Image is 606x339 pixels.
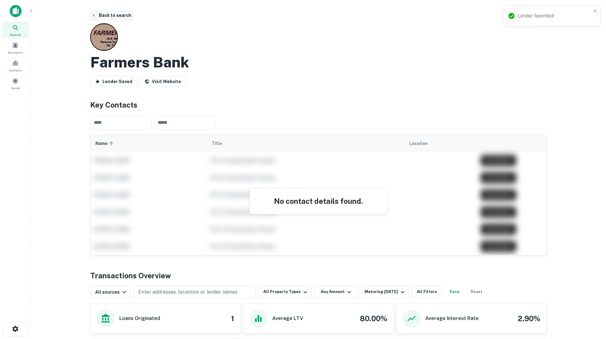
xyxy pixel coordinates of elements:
[140,76,186,87] a: Visit Website
[411,286,442,298] button: All Filters
[257,196,380,207] h4: No contact details found.
[445,286,464,298] button: Save your search to get updates of matches that match your search criteria.
[133,286,256,298] button: Enter addresses, locations or lender names
[518,12,591,20] div: Lender favorited!
[425,315,479,322] h6: Average Interest Rate
[360,286,409,298] button: Maturing [DATE]
[10,32,21,37] span: Search
[258,286,312,298] button: All Property Types
[11,86,20,90] span: Saved
[467,286,486,298] button: Reset
[2,22,29,38] a: Search
[314,286,357,298] button: Any Amount
[8,50,23,55] span: Borrowers
[90,270,171,281] h4: Transactions Overview
[89,10,134,21] button: Back to search
[575,270,606,300] iframe: Chat Widget
[138,288,237,296] p: Enter addresses, locations or lender names
[231,313,234,324] h4: 1
[518,313,540,324] h4: 2.90%
[10,5,21,17] img: capitalize-icon.png
[365,288,406,296] div: Maturing [DATE]
[272,315,303,322] h6: Average LTV
[9,68,21,73] span: Contacts
[90,286,131,298] button: All sources
[360,313,387,324] h4: 80.00%
[95,288,128,296] div: All sources
[2,40,29,56] a: Borrowers
[91,135,546,255] div: scrollable content
[593,9,597,14] button: close
[119,315,160,322] h6: Loans Originated
[90,99,547,110] h4: Key Contacts
[2,57,29,74] a: Contacts
[90,53,189,71] h2: Farmers Bank
[2,75,29,92] a: Saved
[90,76,137,87] button: Lender Saved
